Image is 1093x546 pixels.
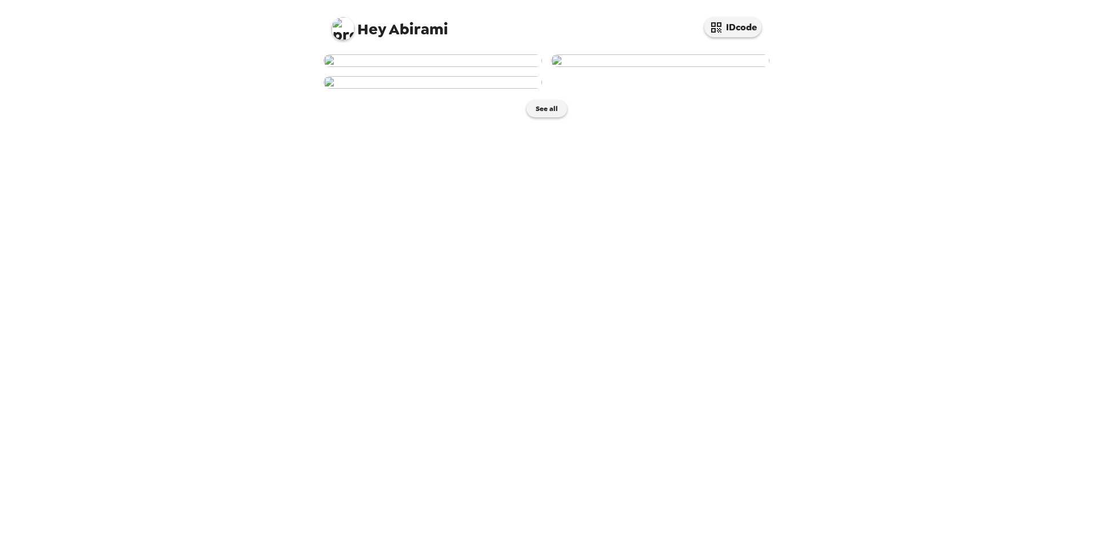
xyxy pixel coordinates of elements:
[324,54,542,67] img: user-276062
[324,76,542,89] img: user-275877
[332,17,354,40] img: profile pic
[551,54,769,67] img: user-275970
[526,100,567,117] button: See all
[704,17,761,37] button: IDcode
[357,19,386,39] span: Hey
[332,11,448,37] span: Abirami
